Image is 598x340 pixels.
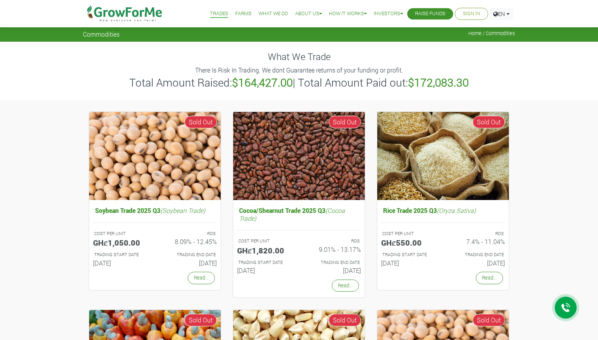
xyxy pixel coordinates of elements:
h6: [DATE] [305,267,361,274]
h5: Rice Trade 2025 Q3 [381,205,505,216]
span: Commodities [83,30,120,38]
span: Sold Out [185,116,217,128]
i: (Soybean Trade) [160,206,205,214]
a: How it Works [329,10,367,18]
span: Sold Out [329,116,361,128]
p: COST PER UNIT [94,230,148,237]
p: COST PER UNIT [382,230,436,237]
h5: GHȼ550.00 [381,238,437,247]
span: Sold Out [473,314,505,326]
a: Sign In [463,10,480,18]
p: ROS [450,230,504,237]
h5: GHȼ1,820.00 [237,246,293,255]
h6: [DATE] [93,259,149,267]
p: Estimated Trading Start Date [238,259,292,266]
span: Sold Out [329,314,361,326]
a: Rice Trade 2025 Q3(Oryza Sativa) COST PER UNIT GHȼ550.00 ROS 7.4% - 11.04% TRADING START DATE [DA... [381,205,505,270]
a: Soybean Trade 2025 Q3(Soybean Trade) COST PER UNIT GHȼ1,050.00 ROS 8.09% - 12.45% TRADING START D... [93,205,217,270]
p: ROS [162,230,216,237]
a: Read... [188,272,215,284]
a: Read... [476,272,503,284]
a: Farms [235,10,252,18]
i: (Oryza Sativa) [437,206,476,214]
img: growforme image [233,112,365,200]
p: Estimated Trading Start Date [382,251,436,258]
p: COST PER UNIT [238,238,292,244]
h6: [DATE] [449,259,505,267]
a: EN [490,8,513,20]
span: Sold Out [473,116,505,128]
span: Sold Out [185,314,217,326]
h4: What We Trade [83,51,515,62]
p: Estimated Trading End Date [162,251,216,258]
h6: [DATE] [237,267,293,274]
h6: [DATE] [381,259,437,267]
h6: 7.4% - 11.04% [449,238,505,245]
p: ROS [306,238,360,244]
a: Cocoa/Shearnut Trade 2025 Q3(Cocoa Trade) COST PER UNIT GHȼ1,820.00 ROS 9.01% - 13.17% TRADING ST... [237,205,361,277]
b: $164,427.00 [232,75,293,90]
i: (Cocoa Trade) [239,206,345,222]
span: Home / Commodities [468,30,515,36]
img: growforme image [377,112,509,200]
h6: 9.01% - 13.17% [305,246,361,253]
a: About Us [295,10,322,18]
img: growforme image [89,112,221,200]
a: Investors [374,10,403,18]
h5: Soybean Trade 2025 Q3 [93,205,217,216]
h6: 8.09% - 12.45% [161,238,217,245]
p: Estimated Trading Start Date [94,251,148,258]
p: Estimated Trading End Date [306,259,360,266]
a: What We Do [259,10,288,18]
h3: Total Amount Raised: | Total Amount Paid out: [84,76,514,89]
h5: Cocoa/Shearnut Trade 2025 Q3 [237,205,361,223]
a: Trades [210,10,228,18]
a: Read... [332,280,359,292]
h6: [DATE] [161,259,217,267]
p: Estimated Trading End Date [450,251,504,258]
b: $172,083.30 [408,75,469,90]
a: Raise Funds [415,10,445,18]
h5: GHȼ1,050.00 [93,238,149,247]
p: There Is Risk In Trading. We dont Guarantee returns of your funding or profit. [84,66,514,75]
